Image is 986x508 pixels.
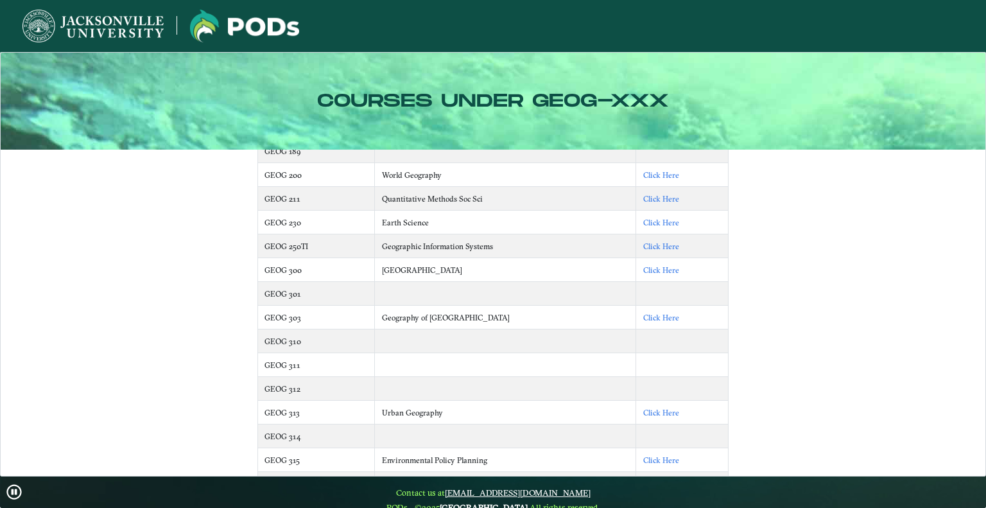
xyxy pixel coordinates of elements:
[643,408,679,417] a: Click Here
[386,487,600,498] span: Contact us at
[257,472,374,496] td: GEOG 317
[257,448,374,472] td: GEOG 315
[22,10,164,42] img: Jacksonville University logo
[257,306,374,329] td: GEOG 303
[375,234,636,258] td: Geographic Information Systems
[257,234,374,258] td: GEOG 250TI
[375,258,636,282] td: [GEOGRAPHIC_DATA]
[643,194,679,204] a: Click Here
[375,187,636,211] td: Quantitative Methods Soc Sci
[643,313,679,322] a: Click Here
[257,377,374,401] td: GEOG 312
[375,448,636,472] td: Environmental Policy Planning
[190,10,299,42] img: Jacksonville University logo
[445,487,591,498] a: [EMAIL_ADDRESS][DOMAIN_NAME]
[257,401,374,425] td: GEOG 313
[375,306,636,329] td: Geography of [GEOGRAPHIC_DATA]
[257,258,374,282] td: GEOG 300
[257,425,374,448] td: GEOG 314
[375,401,636,425] td: Urban Geography
[643,241,679,251] a: Click Here
[375,163,636,187] td: World Geography
[257,211,374,234] td: GEOG 230
[257,163,374,187] td: GEOG 200
[643,218,679,227] a: Click Here
[643,170,679,180] a: Click Here
[643,455,679,465] a: Click Here
[643,265,679,275] a: Click Here
[257,187,374,211] td: GEOG 211
[375,211,636,234] td: Earth Science
[257,139,374,163] td: GEOG 189
[257,353,374,377] td: GEOG 311
[12,91,974,112] h2: Courses under geog-xxx
[257,329,374,353] td: GEOG 310
[257,282,374,306] td: GEOG 301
